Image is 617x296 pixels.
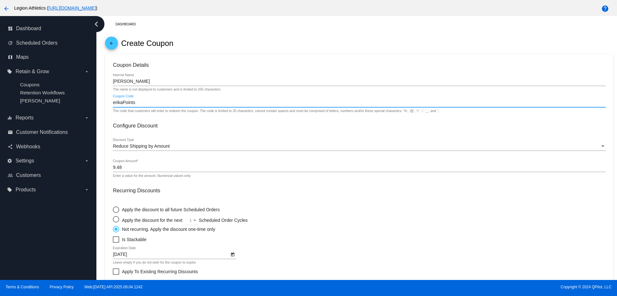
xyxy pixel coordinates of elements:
[113,79,605,84] input: Internal Name
[8,26,13,31] i: dashboard
[16,129,68,135] span: Customer Notifications
[113,144,170,149] span: Reduce Shipping by Amount
[108,41,115,49] mat-icon: arrow_back
[84,158,89,163] i: arrow_drop_down
[113,174,191,178] div: Enter a value for the amount. Numerical values only.
[15,115,33,121] span: Reports
[122,268,198,275] span: Apply To Existing Recurring Discounts
[113,109,440,113] div: The code that customers will enter to redeem the coupon. The code is limited to 20 characters, ca...
[15,69,49,74] span: Retain & Grow
[113,261,196,265] div: Leave empty if you do not wish for the coupon to expire.
[8,170,89,180] a: people_outline Customers
[85,285,143,289] a: Web:[DATE] API:2025.09.04.1242
[601,5,609,13] mat-icon: help
[50,285,74,289] a: Privacy Policy
[16,40,58,46] span: Scheduled Orders
[20,90,65,95] a: Retention Workflows
[84,187,89,192] i: arrow_drop_down
[15,158,34,164] span: Settings
[113,100,605,105] input: Coupon Code
[229,251,236,257] button: Open calendar
[7,158,12,163] i: settings
[119,216,290,223] div: Apply the discount for the next Scheduled Order Cycles
[8,23,89,34] a: dashboard Dashboard
[8,142,89,152] a: share Webhooks
[49,5,96,11] a: [URL][DOMAIN_NAME]
[8,40,13,46] i: update
[122,236,146,243] span: Is Stackable
[113,62,605,68] h3: Coupon Details
[189,218,192,223] span: 1
[16,26,41,31] span: Dashboard
[5,285,39,289] a: Terms & Conditions
[8,130,13,135] i: email
[16,54,29,60] span: Maps
[314,285,612,289] span: Copyright © 2024 QPilot, LLC
[84,115,89,120] i: arrow_drop_down
[7,115,12,120] i: equalizer
[14,5,97,11] span: Legion Athletics ( )
[113,165,605,170] input: Coupon Amount
[119,227,215,232] div: Not recurring. Apply the discount one-time only
[3,5,10,13] mat-icon: arrow_back
[84,69,89,74] i: arrow_drop_down
[113,123,605,129] h3: Configure Discount
[8,52,89,62] a: map Maps
[113,252,229,257] input: Expiration Date
[113,88,221,91] div: The name is not displayed to customers and is limited to 255 characters.
[16,144,40,150] span: Webhooks
[8,38,89,48] a: update Scheduled Orders
[8,55,13,60] i: map
[20,82,40,87] a: Coupons
[121,39,174,48] h2: Create Coupon
[8,144,13,149] i: share
[91,19,102,29] i: chevron_left
[113,203,290,232] mat-radio-group: Select an option
[7,187,12,192] i: local_offer
[113,187,605,194] h3: Recurring Discounts
[8,173,13,178] i: people_outline
[20,98,60,103] a: [PERSON_NAME]
[16,172,41,178] span: Customers
[7,69,12,74] i: local_offer
[15,187,36,193] span: Products
[8,127,89,137] a: email Customer Notifications
[115,19,141,29] a: Dashboard
[113,144,605,149] mat-select: Discount Type
[119,207,219,212] div: Apply the discount to all future Scheduled Orders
